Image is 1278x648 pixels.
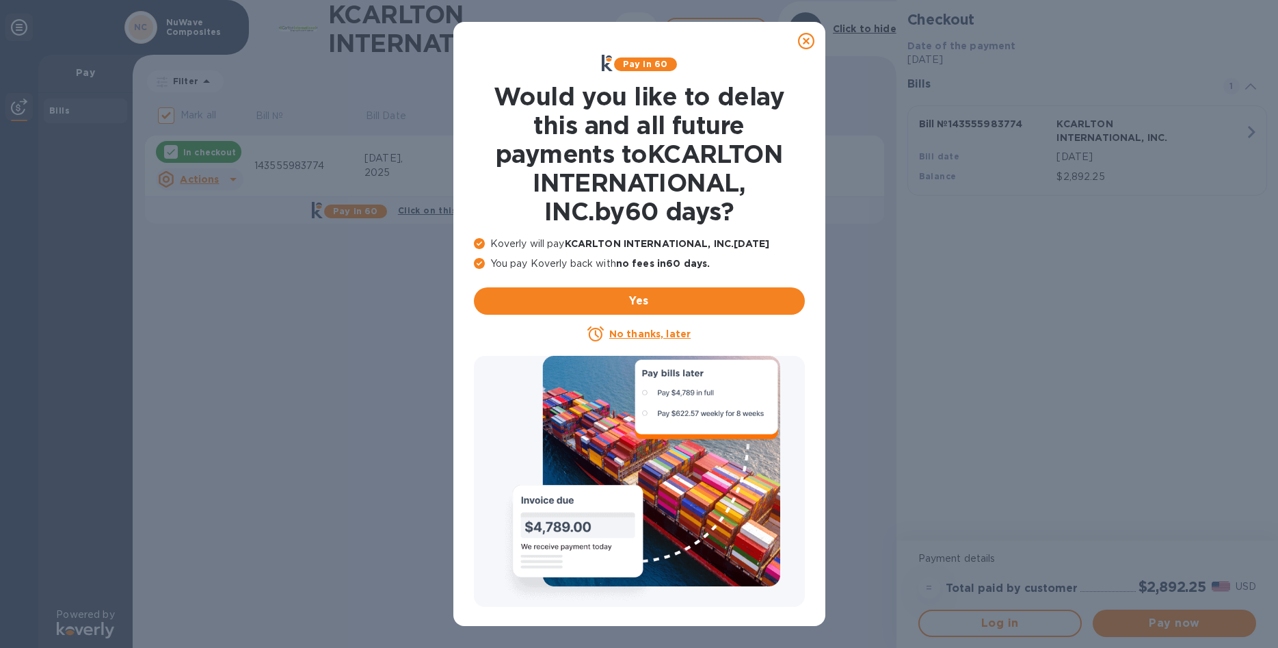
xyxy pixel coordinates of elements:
b: Pay in 60 [623,59,667,69]
button: Yes [474,287,805,315]
b: KCARLTON INTERNATIONAL, INC. [DATE] [565,238,769,249]
u: No thanks, later [609,328,691,339]
p: Koverly will pay [474,237,805,251]
span: Yes [485,293,794,309]
p: You pay Koverly back with [474,257,805,271]
h1: Would you like to delay this and all future payments to KCARLTON INTERNATIONAL, INC. by 60 days ? [474,82,805,226]
b: no fees in 60 days . [616,258,710,269]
